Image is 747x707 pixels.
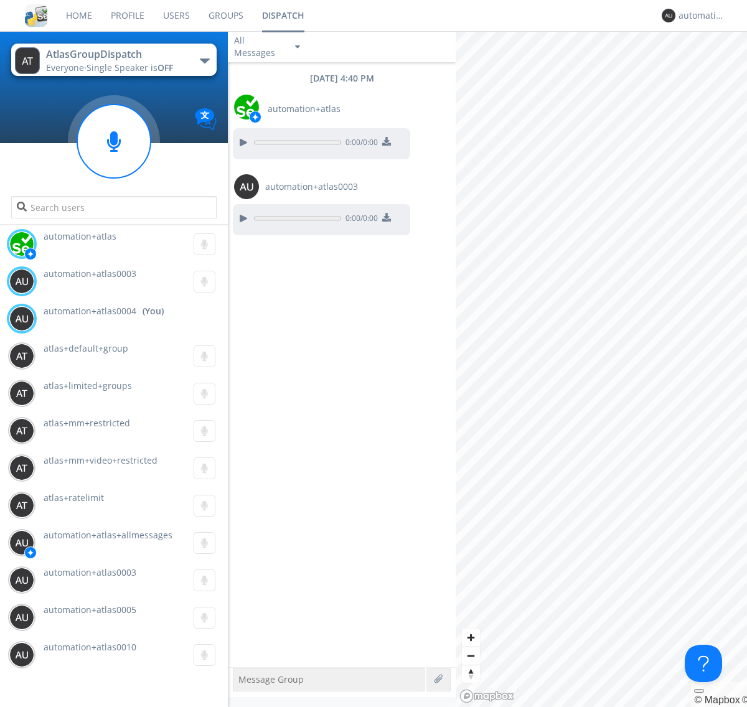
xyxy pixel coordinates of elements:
img: cddb5a64eb264b2086981ab96f4c1ba7 [25,4,47,27]
img: 373638.png [9,493,34,518]
span: automation+atlas0003 [44,566,136,578]
img: 373638.png [234,174,259,199]
div: All Messages [234,34,284,59]
img: download media button [382,213,391,222]
iframe: Toggle Customer Support [685,645,722,682]
img: 373638.png [9,568,34,592]
img: 373638.png [662,9,675,22]
img: 373638.png [9,530,34,555]
div: (You) [143,305,164,317]
div: automation+atlas0004 [679,9,725,22]
div: [DATE] 4:40 PM [228,72,456,85]
img: caret-down-sm.svg [295,45,300,49]
img: 373638.png [15,47,40,74]
span: 0:00 / 0:00 [341,137,378,151]
span: automation+atlas+allmessages [44,529,172,541]
span: automation+atlas0004 [44,305,136,317]
div: Everyone · [46,62,186,74]
span: automation+atlas [268,103,341,115]
button: Zoom in [462,629,480,647]
span: automation+atlas0005 [44,604,136,616]
span: atlas+mm+video+restricted [44,454,157,466]
img: download media button [382,137,391,146]
button: Toggle attribution [694,689,704,693]
img: 373638.png [9,269,34,294]
img: 373638.png [9,344,34,368]
div: AtlasGroupDispatch [46,47,186,62]
input: Search users [11,196,216,218]
span: 0:00 / 0:00 [341,213,378,227]
span: OFF [157,62,173,73]
span: automation+atlas0003 [44,268,136,279]
img: d2d01cd9b4174d08988066c6d424eccd [234,95,259,119]
img: 373638.png [9,456,34,480]
span: automation+atlas0010 [44,641,136,653]
button: AtlasGroupDispatchEveryone·Single Speaker isOFF [11,44,216,76]
img: 373638.png [9,418,34,443]
img: 373638.png [9,306,34,331]
span: atlas+mm+restricted [44,417,130,429]
button: Reset bearing to north [462,665,480,683]
button: Zoom out [462,647,480,665]
img: 373638.png [9,381,34,406]
img: 373638.png [9,642,34,667]
span: atlas+limited+groups [44,380,132,391]
img: d2d01cd9b4174d08988066c6d424eccd [9,232,34,256]
span: atlas+default+group [44,342,128,354]
img: Translation enabled [195,108,217,130]
a: Mapbox [694,695,740,705]
span: atlas+ratelimit [44,492,104,503]
a: Mapbox logo [459,689,514,703]
span: automation+atlas0003 [265,180,358,193]
span: Single Speaker is [87,62,173,73]
img: 373638.png [9,605,34,630]
span: automation+atlas [44,230,116,242]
